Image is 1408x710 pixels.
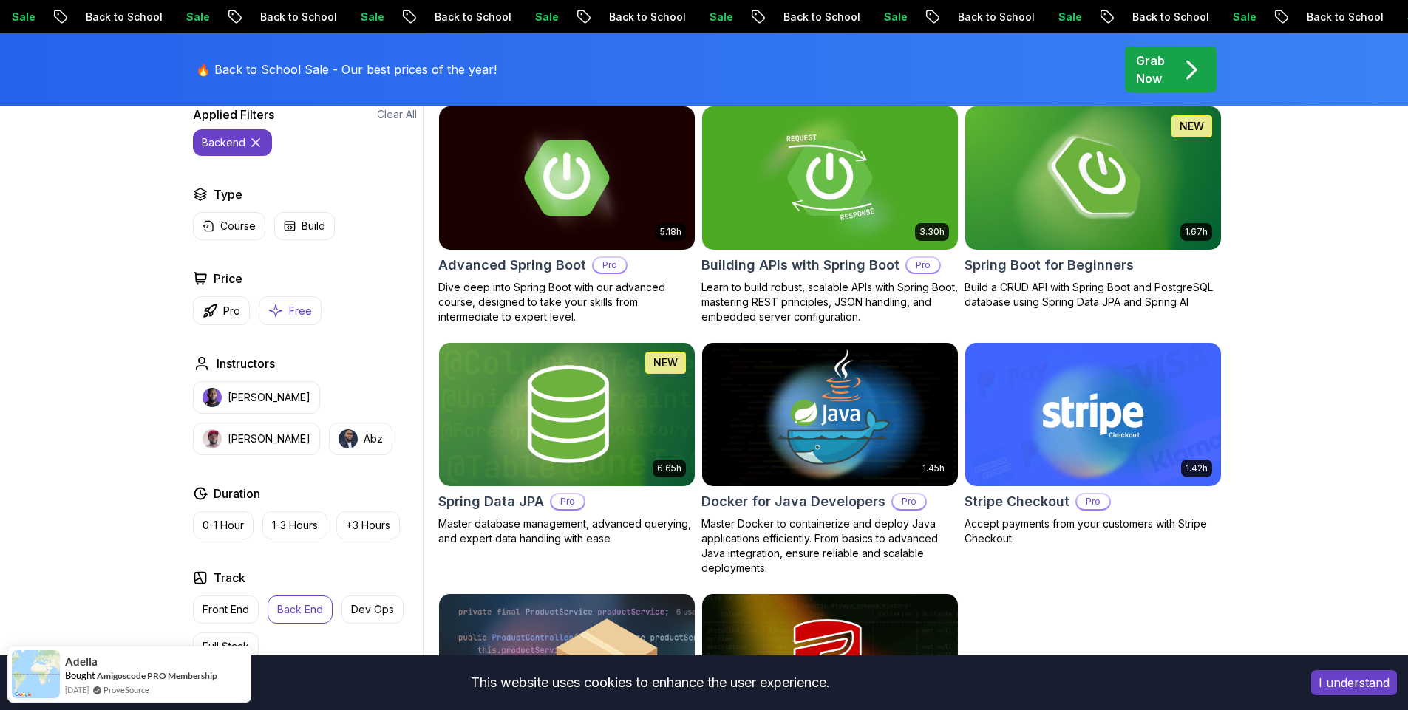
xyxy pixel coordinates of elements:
[214,270,242,287] h2: Price
[945,10,1045,24] p: Back to School
[660,226,681,238] p: 5.18h
[268,595,333,624] button: Back End
[247,10,347,24] p: Back to School
[203,518,244,533] p: 0-1 Hour
[702,106,958,250] img: Building APIs with Spring Boot card
[421,10,522,24] p: Back to School
[65,669,95,681] span: Bought
[438,491,544,512] h2: Spring Data JPA
[203,602,249,617] p: Front End
[1136,52,1165,87] p: Grab Now
[228,431,310,446] p: [PERSON_NAME]
[893,494,925,509] p: Pro
[965,106,1221,250] img: Spring Boot for Beginners card
[965,255,1134,276] h2: Spring Boot for Beginners
[193,595,259,624] button: Front End
[203,388,222,407] img: instructor img
[907,258,939,273] p: Pro
[193,212,265,240] button: Course
[701,516,959,576] p: Master Docker to containerize and deploy Java applications efficiently. From basics to advanced J...
[965,343,1221,486] img: Stripe Checkout card
[262,511,327,539] button: 1-3 Hours
[214,185,242,203] h2: Type
[193,423,320,455] button: instructor img[PERSON_NAME]
[1045,10,1092,24] p: Sale
[347,10,395,24] p: Sale
[701,280,959,324] p: Learn to build robust, scalable APIs with Spring Boot, mastering REST principles, JSON handling, ...
[196,61,497,78] p: 🔥 Back to School Sale - Our best prices of the year!
[193,106,274,123] h2: Applied Filters
[329,423,392,455] button: instructor imgAbz
[770,10,871,24] p: Back to School
[438,106,696,324] a: Advanced Spring Boot card5.18hAdvanced Spring BootProDive deep into Spring Boot with our advanced...
[277,602,323,617] p: Back End
[223,304,240,318] p: Pro
[65,683,89,696] span: [DATE]
[289,304,312,318] p: Free
[965,516,1222,546] p: Accept payments from your customers with Stripe Checkout.
[696,10,744,24] p: Sale
[193,381,320,414] button: instructor img[PERSON_NAME]
[438,516,696,546] p: Master database management, advanced querying, and expert data handling with ease
[1311,670,1397,695] button: Accept cookies
[272,518,318,533] p: 1-3 Hours
[701,491,885,512] h2: Docker for Java Developers
[965,342,1222,546] a: Stripe Checkout card1.42hStripe CheckoutProAccept payments from your customers with Stripe Checkout.
[965,106,1222,310] a: Spring Boot for Beginners card1.67hNEWSpring Boot for BeginnersBuild a CRUD API with Spring Boot ...
[439,106,695,250] img: Advanced Spring Boot card
[72,10,173,24] p: Back to School
[193,129,272,156] button: backend
[193,511,254,539] button: 0-1 Hour
[922,462,945,474] p: 1.45h
[657,462,681,474] p: 6.65h
[214,485,260,502] h2: Duration
[701,255,899,276] h2: Building APIs with Spring Boot
[1220,10,1267,24] p: Sale
[228,390,310,405] p: [PERSON_NAME]
[701,106,959,324] a: Building APIs with Spring Boot card3.30hBuilding APIs with Spring BootProLearn to build robust, s...
[220,219,256,233] p: Course
[1119,10,1220,24] p: Back to School
[97,670,217,681] a: Amigoscode PRO Membership
[438,342,696,546] a: Spring Data JPA card6.65hNEWSpring Data JPAProMaster database management, advanced querying, and ...
[701,342,959,576] a: Docker for Java Developers card1.45hDocker for Java DevelopersProMaster Docker to containerize an...
[193,296,250,325] button: Pro
[203,429,222,448] img: instructor img
[439,343,695,486] img: Spring Data JPA card
[103,683,149,696] a: ProveSource
[653,355,678,370] p: NEW
[339,429,358,448] img: instructor img
[919,226,945,238] p: 3.30h
[259,296,322,325] button: Free
[193,632,259,660] button: Full Stack
[871,10,918,24] p: Sale
[341,595,404,624] button: Dev Ops
[965,491,1069,512] h2: Stripe Checkout
[351,602,394,617] p: Dev Ops
[346,518,390,533] p: +3 Hours
[65,655,98,668] span: Adella
[702,343,958,486] img: Docker for Java Developers card
[202,135,245,150] p: backend
[551,494,584,509] p: Pro
[11,666,1289,699] div: This website uses cookies to enhance the user experience.
[1180,119,1204,134] p: NEW
[438,255,586,276] h2: Advanced Spring Boot
[302,219,325,233] p: Build
[596,10,696,24] p: Back to School
[965,280,1222,310] p: Build a CRUD API with Spring Boot and PostgreSQL database using Spring Data JPA and Spring AI
[274,212,335,240] button: Build
[1077,494,1109,509] p: Pro
[214,569,245,587] h2: Track
[12,650,60,698] img: provesource social proof notification image
[203,639,249,654] p: Full Stack
[173,10,220,24] p: Sale
[377,107,417,122] button: Clear All
[1185,226,1208,238] p: 1.67h
[594,258,626,273] p: Pro
[522,10,569,24] p: Sale
[438,280,696,324] p: Dive deep into Spring Boot with our advanced course, designed to take your skills from intermedia...
[1186,462,1208,474] p: 1.42h
[217,355,275,372] h2: Instructors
